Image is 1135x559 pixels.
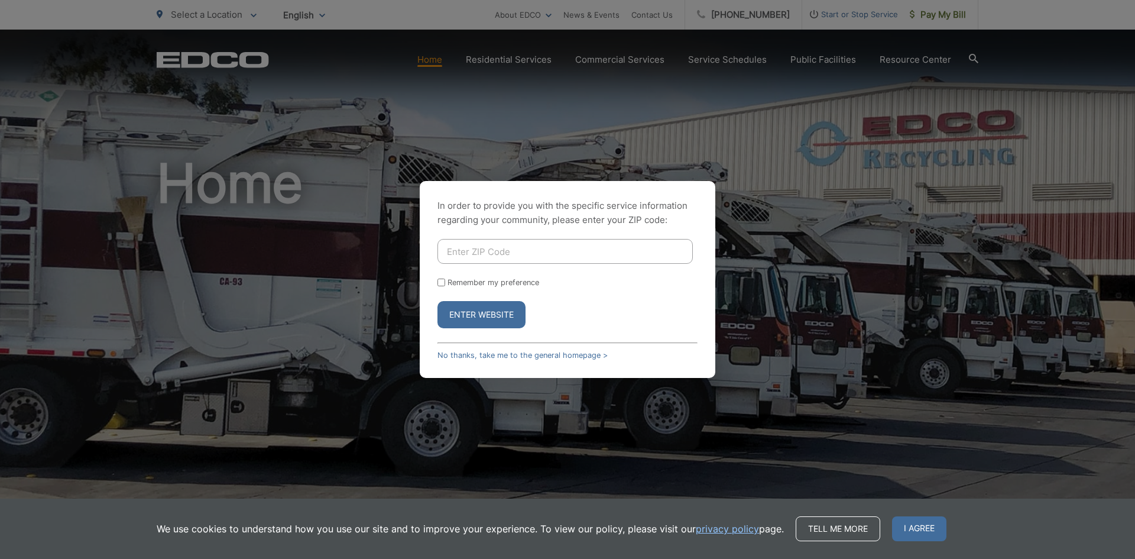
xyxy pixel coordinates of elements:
[157,522,784,536] p: We use cookies to understand how you use our site and to improve your experience. To view our pol...
[447,278,539,287] label: Remember my preference
[437,351,608,360] a: No thanks, take me to the general homepage >
[696,522,759,536] a: privacy policy
[437,239,693,264] input: Enter ZIP Code
[796,516,880,541] a: Tell me more
[437,199,698,227] p: In order to provide you with the specific service information regarding your community, please en...
[437,301,526,328] button: Enter Website
[892,516,946,541] span: I agree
